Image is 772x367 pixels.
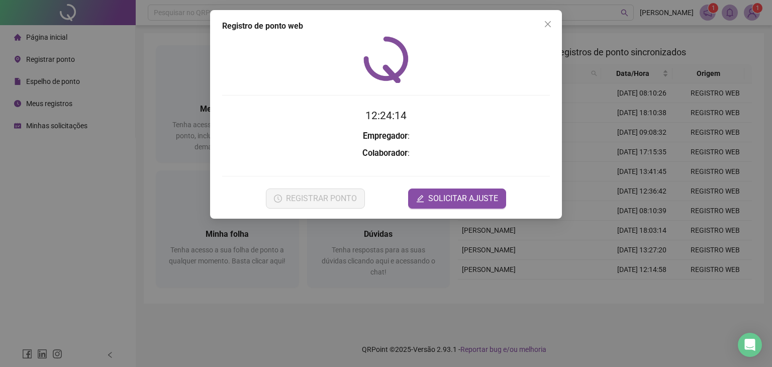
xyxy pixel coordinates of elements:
[222,147,550,160] h3: :
[222,130,550,143] h3: :
[408,189,506,209] button: editSOLICITAR AJUSTE
[738,333,762,357] div: Open Intercom Messenger
[544,20,552,28] span: close
[540,16,556,32] button: Close
[428,193,498,205] span: SOLICITAR AJUSTE
[266,189,365,209] button: REGISTRAR PONTO
[362,148,408,158] strong: Colaborador
[416,195,424,203] span: edit
[363,131,408,141] strong: Empregador
[222,20,550,32] div: Registro de ponto web
[365,110,407,122] time: 12:24:14
[363,36,409,83] img: QRPoint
